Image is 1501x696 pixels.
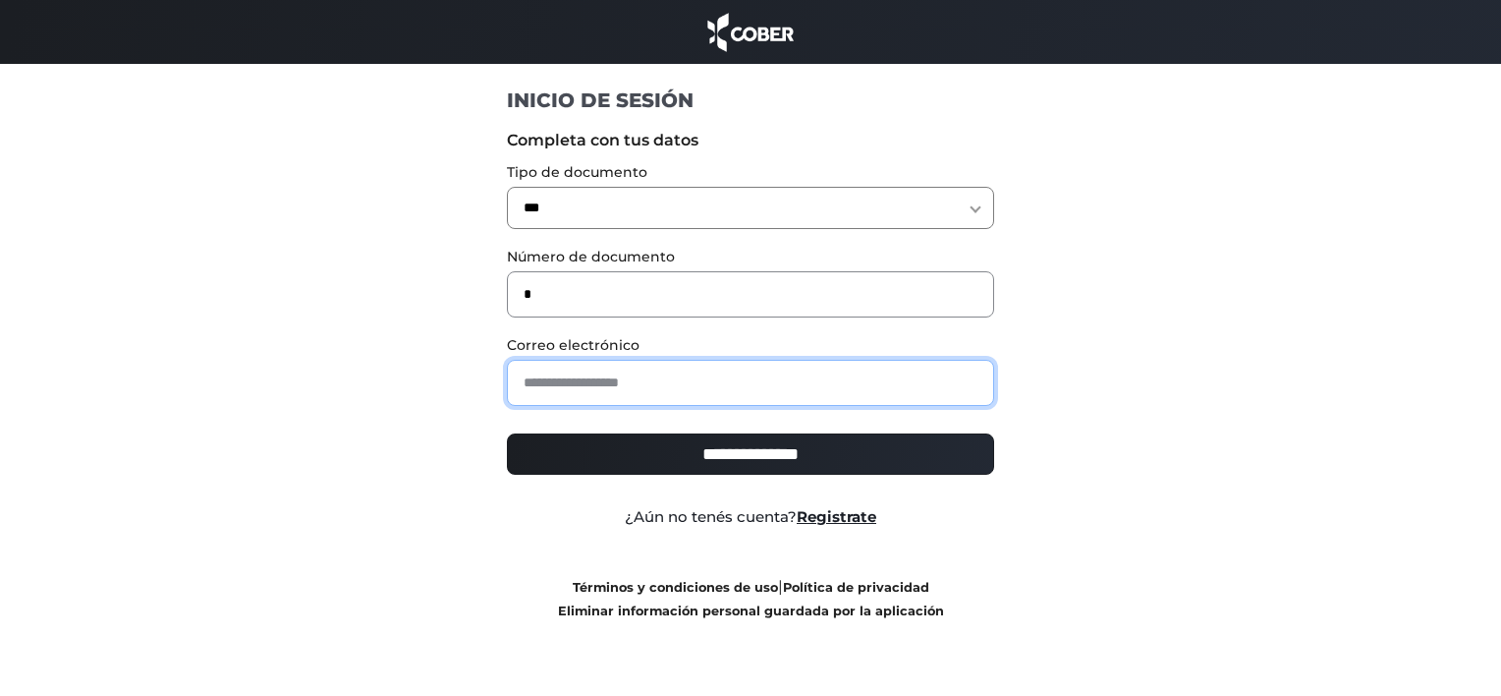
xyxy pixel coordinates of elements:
h1: INICIO DE SESIÓN [507,87,995,113]
a: Registrate [797,507,876,526]
label: Número de documento [507,247,995,267]
div: ¿Aún no tenés cuenta? [492,506,1010,529]
label: Completa con tus datos [507,129,995,152]
div: | [492,575,1010,622]
a: Eliminar información personal guardada por la aplicación [558,604,944,618]
img: cober_marca.png [702,10,799,54]
a: Términos y condiciones de uso [573,580,778,595]
label: Correo electrónico [507,335,995,356]
label: Tipo de documento [507,162,995,183]
a: Política de privacidad [783,580,929,595]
